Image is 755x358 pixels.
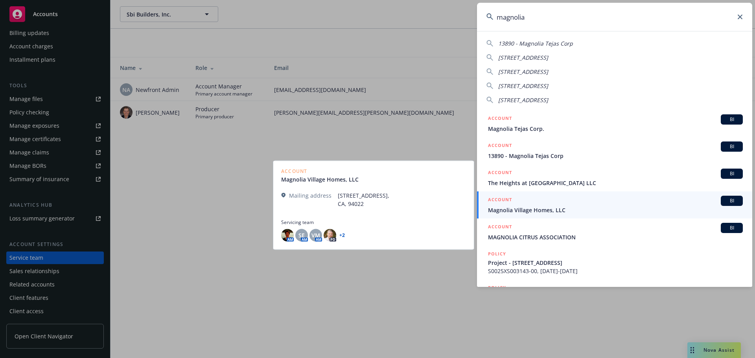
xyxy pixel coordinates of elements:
[488,233,743,241] span: MAGNOLIA CITRUS ASSOCIATION
[477,279,752,313] a: POLICY
[724,197,740,204] span: BI
[477,137,752,164] a: ACCOUNTBI13890 - Magnolia Tejas Corp
[488,267,743,275] span: S0025XS003143-00, [DATE]-[DATE]
[477,110,752,137] a: ACCOUNTBIMagnolia Tejas Corp.
[488,284,506,292] h5: POLICY
[498,68,548,75] span: [STREET_ADDRESS]
[477,191,752,218] a: ACCOUNTBIMagnolia Village Homes, LLC
[488,259,743,267] span: Project - [STREET_ADDRESS]
[488,250,506,258] h5: POLICY
[488,114,512,124] h5: ACCOUNT
[488,141,512,151] h5: ACCOUNT
[488,169,512,178] h5: ACCOUNT
[724,170,740,177] span: BI
[498,40,573,47] span: 13890 - Magnolia Tejas Corp
[488,179,743,187] span: The Heights at [GEOGRAPHIC_DATA] LLC
[488,125,743,133] span: Magnolia Tejas Corp.
[724,116,740,123] span: BI
[477,164,752,191] a: ACCOUNTBIThe Heights at [GEOGRAPHIC_DATA] LLC
[477,218,752,246] a: ACCOUNTBIMAGNOLIA CITRUS ASSOCIATION
[477,246,752,279] a: POLICYProject - [STREET_ADDRESS]S0025XS003143-00, [DATE]-[DATE]
[477,3,752,31] input: Search...
[488,152,743,160] span: 13890 - Magnolia Tejas Corp
[498,54,548,61] span: [STREET_ADDRESS]
[498,82,548,90] span: [STREET_ADDRESS]
[724,224,740,231] span: BI
[724,143,740,150] span: BI
[488,196,512,205] h5: ACCOUNT
[488,206,743,214] span: Magnolia Village Homes, LLC
[498,96,548,104] span: [STREET_ADDRESS]
[488,223,512,232] h5: ACCOUNT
